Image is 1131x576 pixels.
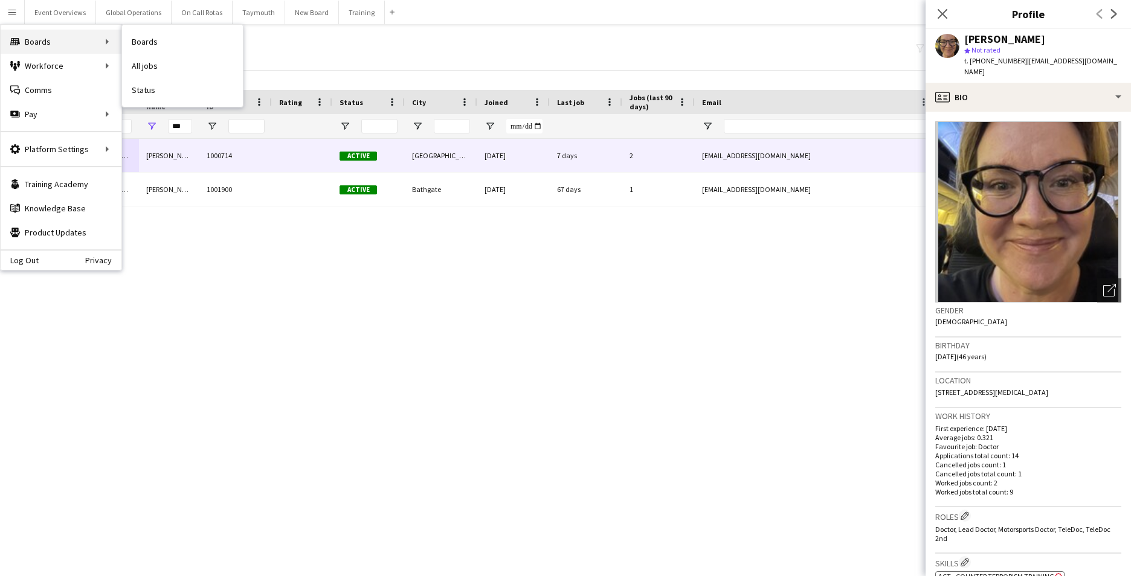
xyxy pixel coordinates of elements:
button: Open Filter Menu [702,121,713,132]
p: Applications total count: 14 [935,451,1121,460]
button: Open Filter Menu [207,121,217,132]
span: [DEMOGRAPHIC_DATA] [935,317,1007,326]
input: City Filter Input [434,119,470,133]
input: Joined Filter Input [506,119,543,133]
h3: Birthday [935,340,1121,351]
button: Open Filter Menu [146,121,157,132]
input: Last Name Filter Input [168,119,192,133]
button: Global Operations [96,1,172,24]
span: t. [PHONE_NUMBER] [964,56,1027,65]
p: Cancelled jobs total count: 1 [935,469,1121,478]
span: Rating [279,98,302,107]
input: Workforce ID Filter Input [228,119,265,133]
button: Open Filter Menu [485,121,495,132]
span: Joined [485,98,508,107]
a: Comms [1,78,121,102]
div: [EMAIL_ADDRESS][DOMAIN_NAME] [695,139,936,172]
input: Status Filter Input [361,119,398,133]
a: Training Academy [1,172,121,196]
p: Cancelled jobs count: 1 [935,460,1121,469]
span: Not rated [971,45,1000,54]
div: [DATE] [477,173,550,206]
button: Event Overviews [25,1,96,24]
a: Privacy [85,255,121,265]
div: 1001900 [199,173,272,206]
div: 2 [622,139,695,172]
a: All jobs [122,54,243,78]
div: Platform Settings [1,137,121,161]
div: [PERSON_NAME] [139,139,199,172]
span: [STREET_ADDRESS][MEDICAL_DATA] [935,388,1048,397]
span: Active [340,185,377,194]
button: On Call Rotas [172,1,233,24]
span: | [EMAIL_ADDRESS][DOMAIN_NAME] [964,56,1117,76]
div: Open photos pop-in [1097,278,1121,302]
span: [DATE] (46 years) [935,352,987,361]
div: Bathgate [405,173,477,206]
p: Worked jobs count: 2 [935,478,1121,487]
p: Average jobs: 0.321 [935,433,1121,442]
span: Status [340,98,363,107]
a: Boards [122,30,243,54]
a: Log Out [1,255,39,265]
button: Open Filter Menu [340,121,350,132]
span: Jobs (last 90 days) [630,93,673,111]
input: Email Filter Input [724,119,929,133]
span: Doctor, Lead Doctor, Motorsports Doctor, TeleDoc, TeleDoc 2nd [935,525,1110,543]
a: Status [122,78,243,102]
h3: Roles [935,510,1121,522]
a: Product Updates [1,220,121,245]
p: Worked jobs total count: 9 [935,487,1121,496]
div: 67 days [550,173,622,206]
div: Boards [1,30,121,54]
h3: Work history [935,411,1121,421]
p: First experience: [DATE] [935,424,1121,433]
div: [DATE] [477,139,550,172]
div: Pay [1,102,121,126]
div: [GEOGRAPHIC_DATA] [405,139,477,172]
h3: Gender [935,305,1121,316]
button: Training [339,1,385,24]
div: [EMAIL_ADDRESS][DOMAIN_NAME] [695,173,936,206]
span: City [412,98,426,107]
span: Email [702,98,721,107]
div: 7 days [550,139,622,172]
div: [PERSON_NAME] [964,34,1045,45]
div: 1000714 [199,139,272,172]
img: Crew avatar or photo [935,121,1121,302]
p: Favourite job: Doctor [935,442,1121,451]
button: Open Filter Menu [412,121,423,132]
button: New Board [285,1,339,24]
a: Knowledge Base [1,196,121,220]
div: Bio [926,83,1131,112]
div: Workforce [1,54,121,78]
h3: Location [935,375,1121,386]
h3: Skills [935,556,1121,569]
h3: Profile [926,6,1131,22]
span: Last job [557,98,584,107]
button: Taymouth [233,1,285,24]
div: 1 [622,173,695,206]
div: [PERSON_NAME] [139,173,199,206]
span: Active [340,152,377,161]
